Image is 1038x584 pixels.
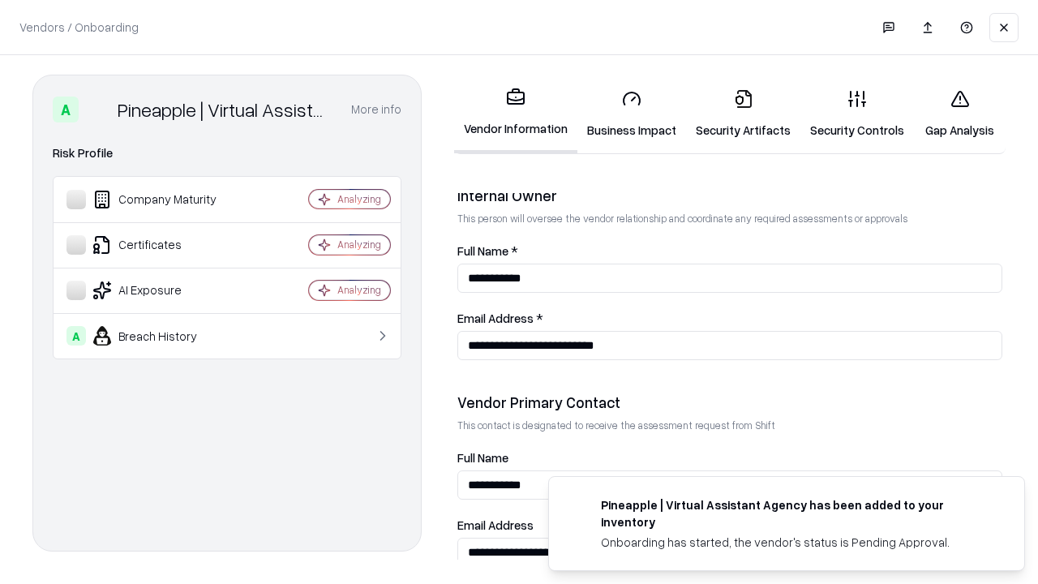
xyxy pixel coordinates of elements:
div: Analyzing [337,192,381,206]
a: Vendor Information [454,75,577,153]
div: Pineapple | Virtual Assistant Agency has been added to your inventory [601,496,985,530]
div: Analyzing [337,283,381,297]
label: Full Name * [457,245,1002,257]
div: AI Exposure [66,281,260,300]
div: Onboarding has started, the vendor's status is Pending Approval. [601,534,985,551]
div: Breach History [66,326,260,346]
div: Pineapple | Virtual Assistant Agency [118,97,332,122]
p: This contact is designated to receive the assessment request from Shift [457,419,1002,432]
div: Internal Owner [457,186,1002,205]
img: Pineapple | Virtual Assistant Agency [85,97,111,122]
div: Company Maturity [66,190,260,209]
div: Analyzing [337,238,381,251]
p: Vendors / Onboarding [19,19,139,36]
div: A [53,97,79,122]
div: Certificates [66,235,260,255]
label: Email Address [457,519,1002,531]
div: Vendor Primary Contact [457,393,1002,412]
button: More info [351,95,401,124]
div: Risk Profile [53,144,401,163]
img: trypineapple.com [568,496,588,516]
a: Business Impact [577,76,686,152]
a: Security Controls [800,76,914,152]
p: This person will oversee the vendor relationship and coordinate any required assessments or appro... [457,212,1002,225]
a: Security Artifacts [686,76,800,152]
label: Full Name [457,452,1002,464]
a: Gap Analysis [914,76,1006,152]
div: A [66,326,86,346]
label: Email Address * [457,312,1002,324]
